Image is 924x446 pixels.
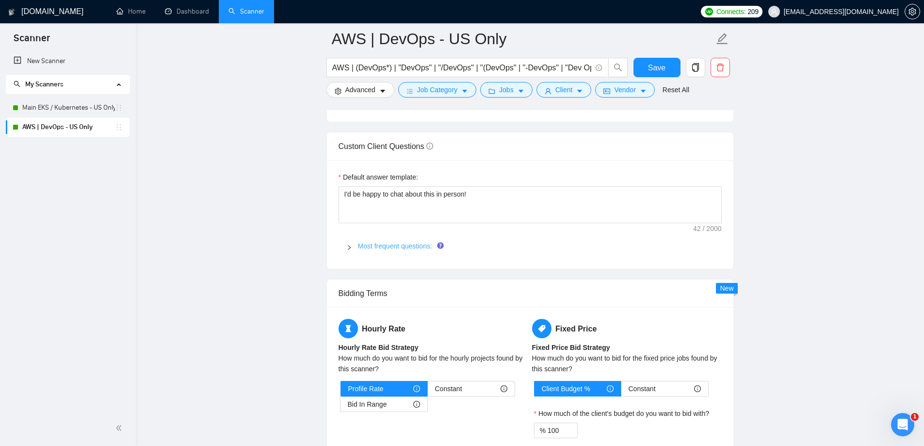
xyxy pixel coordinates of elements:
[25,80,64,88] span: My Scanners
[14,80,64,88] span: My Scanners
[716,33,729,45] span: edit
[534,408,710,419] label: How much of the client's budget do you want to bid with?
[648,62,665,74] span: Save
[542,381,590,396] span: Client Budget %
[339,319,358,338] span: hourglass
[417,84,457,95] span: Job Category
[435,381,462,396] span: Constant
[339,186,722,223] textarea: Default answer template:
[339,280,722,307] div: Bidding Terms
[532,344,610,351] b: Fixed Price Bid Strategy
[747,6,758,17] span: 209
[596,65,602,71] span: info-circle
[22,98,115,117] a: Main EKS / Kubernetes - US Only
[911,413,919,421] span: 1
[499,84,514,95] span: Jobs
[461,87,468,95] span: caret-down
[339,235,722,257] div: Most frequent questions:
[358,242,432,250] a: Most frequent questions:
[413,385,420,392] span: info-circle
[348,381,384,396] span: Profile Rate
[348,397,387,412] span: Bid In Range
[555,84,573,95] span: Client
[332,27,714,51] input: Scanner name...
[501,385,507,392] span: info-circle
[686,63,705,72] span: copy
[115,123,123,131] span: holder
[413,401,420,408] span: info-circle
[545,87,551,95] span: user
[633,58,681,77] button: Save
[339,353,528,374] div: How much do you want to bid for the hourly projects found by this scanner?
[339,142,433,150] span: Custom Client Questions
[332,62,591,74] input: Search Freelance Jobs...
[608,58,628,77] button: search
[614,84,635,95] span: Vendor
[228,7,264,16] a: searchScanner
[891,413,914,436] iframe: Intercom live chat
[6,117,130,137] li: AWS | DevOps - US Only
[339,172,418,182] label: Default answer template:
[6,51,130,71] li: New Scanner
[720,284,733,292] span: New
[905,8,920,16] a: setting
[686,58,705,77] button: copy
[339,319,528,338] h5: Hourly Rate
[716,6,746,17] span: Connects:
[426,143,433,149] span: info-circle
[406,87,413,95] span: bars
[488,87,495,95] span: folder
[22,117,115,137] a: AWS | DevOps - US Only
[14,51,122,71] a: New Scanner
[115,423,125,433] span: double-left
[165,7,209,16] a: dashboardDashboard
[640,87,647,95] span: caret-down
[532,319,722,338] h5: Fixed Price
[694,385,701,392] span: info-circle
[339,344,419,351] b: Hourly Rate Bid Strategy
[595,82,654,98] button: idcardVendorcaret-down
[629,381,656,396] span: Constant
[326,82,394,98] button: settingAdvancedcaret-down
[536,82,592,98] button: userClientcaret-down
[771,8,778,15] span: user
[116,7,146,16] a: homeHome
[905,8,920,16] span: setting
[436,241,445,250] div: Tooltip anchor
[345,84,375,95] span: Advanced
[335,87,341,95] span: setting
[905,4,920,19] button: setting
[518,87,524,95] span: caret-down
[346,245,352,250] span: right
[8,4,15,20] img: logo
[603,87,610,95] span: idcard
[532,353,722,374] div: How much do you want to bid for the fixed price jobs found by this scanner?
[548,423,577,438] input: How much of the client's budget do you want to bid with?
[711,58,730,77] button: delete
[663,84,689,95] a: Reset All
[480,82,533,98] button: folderJobscaret-down
[6,98,130,117] li: Main EKS / Kubernetes - US Only
[705,8,713,16] img: upwork-logo.png
[115,104,123,112] span: holder
[6,31,58,51] span: Scanner
[14,81,20,87] span: search
[609,63,627,72] span: search
[398,82,476,98] button: barsJob Categorycaret-down
[607,385,614,392] span: info-circle
[576,87,583,95] span: caret-down
[711,63,729,72] span: delete
[532,319,551,338] span: tag
[379,87,386,95] span: caret-down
